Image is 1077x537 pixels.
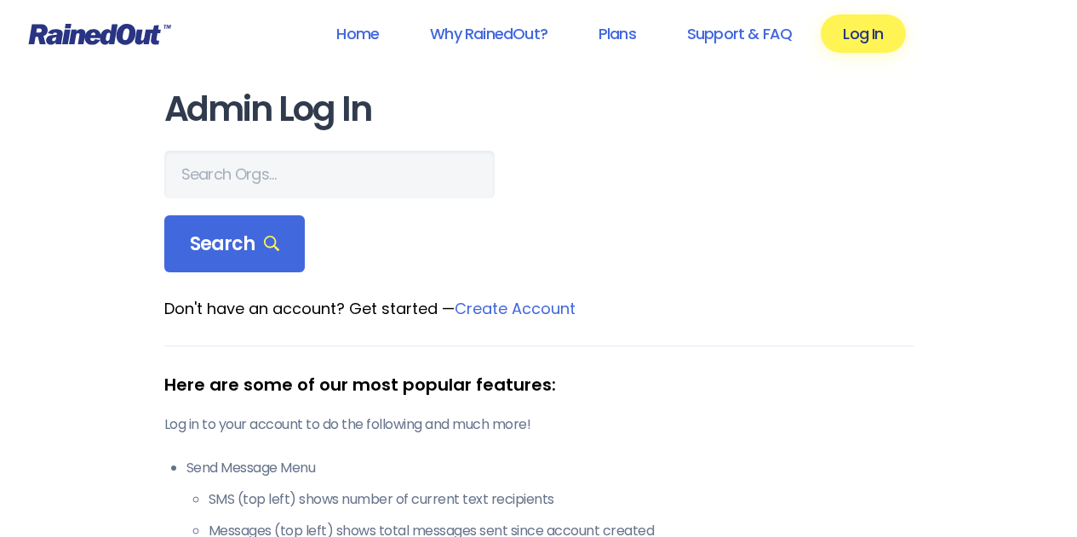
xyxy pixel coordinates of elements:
input: Search Orgs… [164,151,495,198]
div: Here are some of our most popular features: [164,372,914,397]
span: Search [190,232,280,256]
h1: Admin Log In [164,90,914,129]
div: Search [164,215,306,273]
p: Log in to your account to do the following and much more! [164,414,914,435]
li: SMS (top left) shows number of current text recipients [209,489,914,510]
a: Create Account [455,298,576,319]
a: Home [314,14,401,53]
a: Why RainedOut? [408,14,570,53]
a: Plans [576,14,658,53]
a: Support & FAQ [665,14,814,53]
a: Log In [821,14,905,53]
